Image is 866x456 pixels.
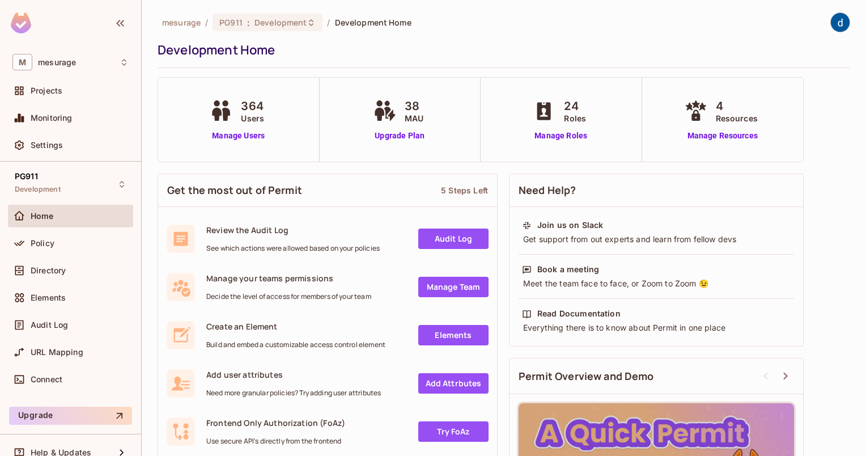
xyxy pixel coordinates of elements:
a: Try FoAz [418,421,489,442]
img: SReyMgAAAABJRU5ErkJggg== [11,12,31,33]
span: MAU [405,112,423,124]
div: Get support from out experts and learn from fellow devs [522,234,791,245]
span: Development Home [335,17,411,28]
span: Projects [31,86,62,95]
span: Monitoring [31,113,73,123]
a: Upgrade Plan [371,130,429,142]
span: Roles [564,112,586,124]
span: Elements [31,293,66,302]
span: Policy [31,239,54,248]
span: PG911 [219,17,243,28]
span: 38 [405,98,423,115]
span: Decide the level of access for members of your team [206,292,371,301]
img: dev 911gcl [831,13,850,32]
span: the active workspace [162,17,201,28]
span: See which actions were allowed based on your policies [206,244,380,253]
span: Need more granular policies? Try adding user attributes [206,389,381,398]
span: 4 [716,98,758,115]
span: PG911 [15,172,38,181]
span: Create an Element [206,321,385,332]
a: Add Attrbutes [418,373,489,394]
span: Resources [716,112,758,124]
span: : [247,18,251,27]
span: Home [31,212,54,221]
li: / [327,17,330,28]
span: Build and embed a customizable access control element [206,340,385,349]
span: 364 [241,98,264,115]
a: Manage Resources [682,130,763,142]
div: Meet the team face to face, or Zoom to Zoom 😉 [522,278,791,289]
span: Development [15,185,61,194]
span: Use secure API's directly from the frontend [206,437,345,446]
span: Frontend Only Authorization (FoAz) [206,417,345,428]
span: M [12,54,32,70]
div: Everything there is to know about Permit in one place [522,322,791,333]
span: 24 [564,98,586,115]
span: Workspace: mesurage [38,58,76,67]
div: Book a meeting [537,264,599,275]
a: Elements [418,325,489,345]
span: Need Help? [519,183,576,197]
span: URL Mapping [31,348,83,357]
span: Development [254,17,307,28]
div: 5 Steps Left [441,185,488,196]
button: Upgrade [9,407,132,425]
span: Permit Overview and Demo [519,369,654,383]
a: Manage Team [418,277,489,297]
span: Connect [31,375,62,384]
a: Manage Roles [530,130,592,142]
span: Users [241,112,264,124]
div: Read Documentation [537,308,621,319]
span: Manage your teams permissions [206,273,371,284]
span: Settings [31,141,63,150]
span: Directory [31,266,66,275]
span: Get the most out of Permit [167,183,302,197]
span: Audit Log [31,320,68,330]
a: Audit Log [418,229,489,249]
a: Manage Users [207,130,270,142]
div: Join us on Slack [537,219,603,231]
span: Review the Audit Log [206,225,380,235]
span: Add user attributes [206,369,381,380]
li: / [205,17,208,28]
div: Development Home [158,41,844,58]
